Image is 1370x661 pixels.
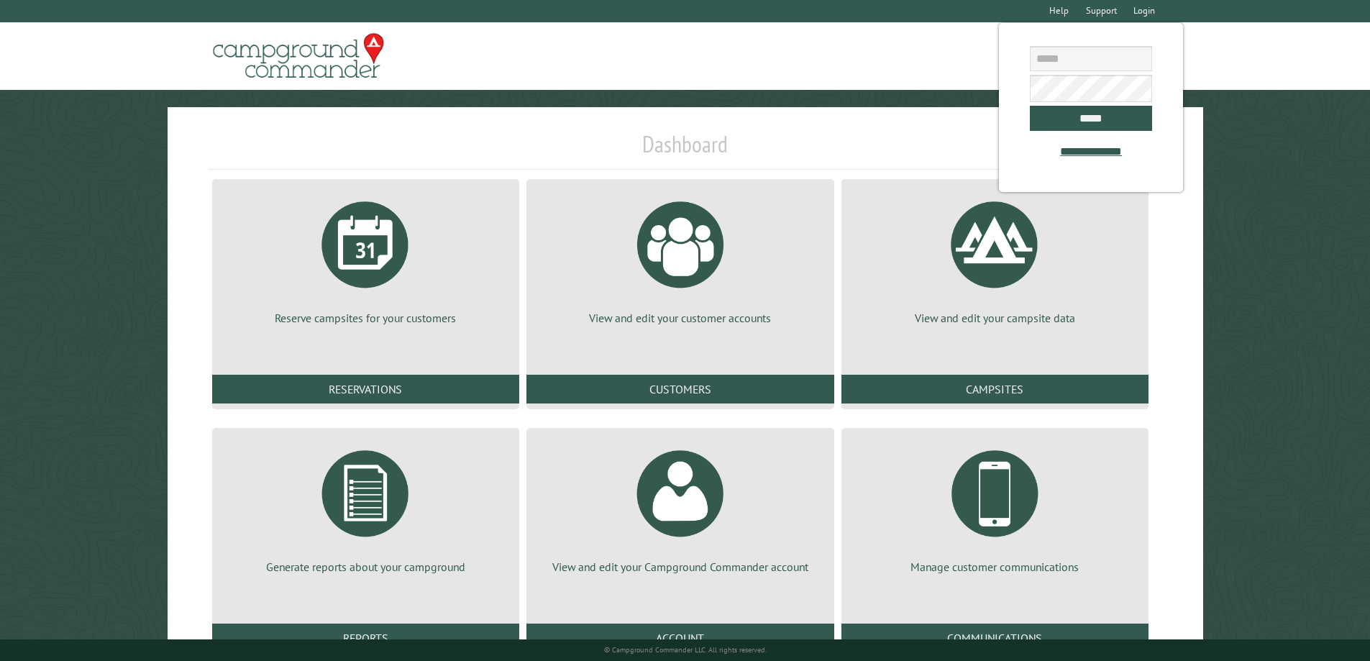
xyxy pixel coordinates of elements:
[859,191,1131,326] a: View and edit your campsite data
[229,310,502,326] p: Reserve campsites for your customers
[544,310,816,326] p: View and edit your customer accounts
[859,310,1131,326] p: View and edit your campsite data
[859,559,1131,575] p: Manage customer communications
[526,624,834,652] a: Account
[229,191,502,326] a: Reserve campsites for your customers
[209,28,388,84] img: Campground Commander
[859,439,1131,575] a: Manage customer communications
[526,375,834,404] a: Customers
[544,439,816,575] a: View and edit your Campground Commander account
[841,624,1148,652] a: Communications
[229,439,502,575] a: Generate reports about your campground
[212,375,519,404] a: Reservations
[212,624,519,652] a: Reports
[544,191,816,326] a: View and edit your customer accounts
[229,559,502,575] p: Generate reports about your campground
[604,645,767,655] small: © Campground Commander LLC. All rights reserved.
[209,130,1162,170] h1: Dashboard
[544,559,816,575] p: View and edit your Campground Commander account
[841,375,1148,404] a: Campsites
